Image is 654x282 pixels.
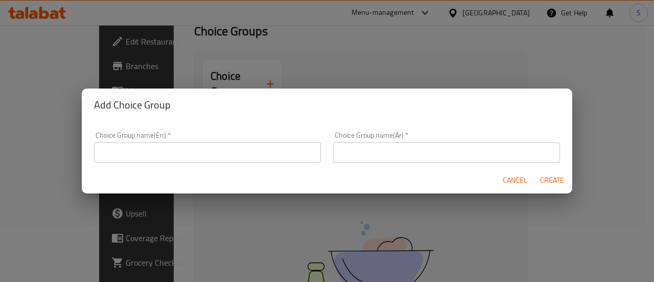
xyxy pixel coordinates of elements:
span: Cancel [503,174,527,187]
input: Please enter Choice Group name(ar) [333,142,560,163]
button: Cancel [499,171,531,190]
button: Create [535,171,568,190]
input: Please enter Choice Group name(en) [94,142,321,163]
span: Create [540,174,564,187]
h2: Add Choice Group [94,97,560,113]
